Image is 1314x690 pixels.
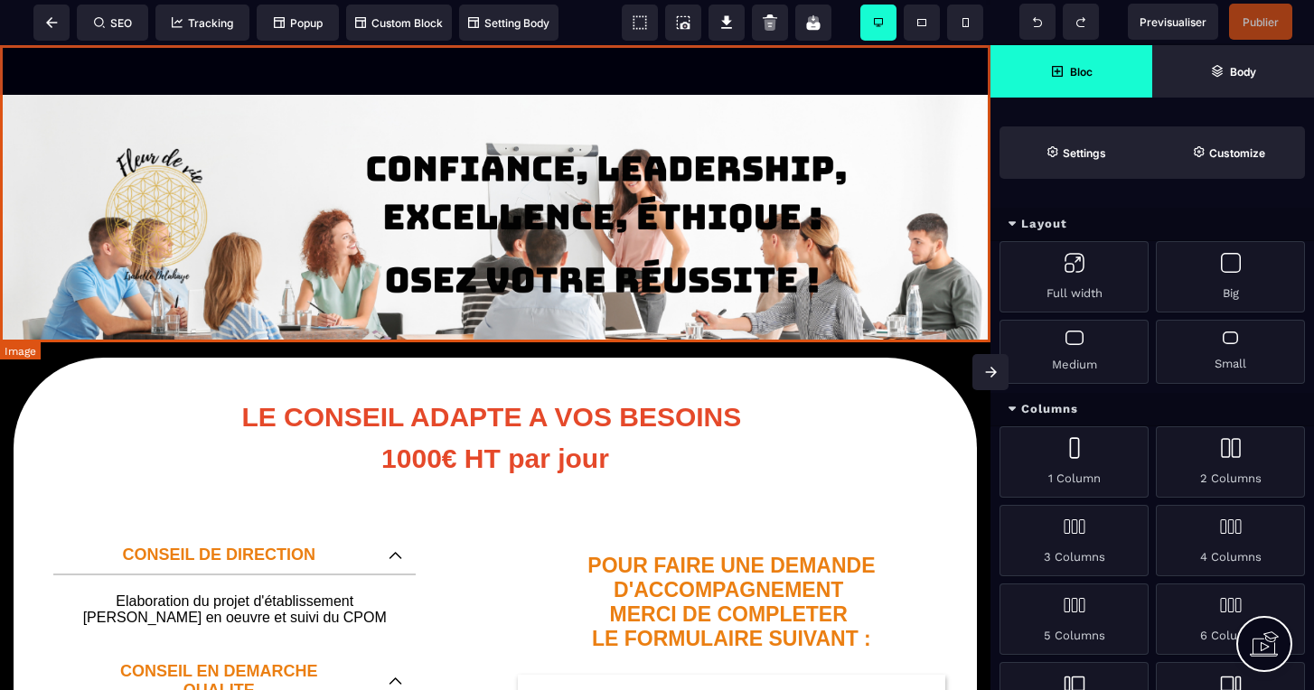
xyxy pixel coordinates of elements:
span: Open Blocks [990,45,1152,98]
span: SEO [94,16,132,30]
div: 2 Columns [1156,426,1305,498]
p: CONSEIL DE DIRECTION [67,500,371,519]
span: Tracking [172,16,233,30]
div: Columns [990,393,1314,426]
span: Screenshot [665,5,701,41]
b: POUR FAIRE UNE DEMANDE D'ACCOMPAGNEMENT MERCI DE COMPLETER LE FORMULAIRE SUIVANT : [587,508,881,605]
div: 6 Columns [1156,583,1305,655]
div: Full width [1000,241,1149,312]
div: Big [1156,241,1305,312]
strong: Customize [1209,146,1265,160]
b: LE CONSEIL ADAPTE A VOS BESOINS 1000€ HT par jour [241,357,748,428]
div: 4 Columns [1156,505,1305,576]
span: Preview [1128,4,1218,40]
span: Setting Body [468,16,549,30]
span: Popup [274,16,323,30]
div: Layout [990,208,1314,241]
strong: Body [1230,65,1256,79]
span: Open Layer Manager [1152,45,1314,98]
p: CONSEIL EN DEMARCHE QUALITE [67,617,371,655]
strong: Bloc [1070,65,1093,79]
strong: Settings [1063,146,1106,160]
span: View components [622,5,658,41]
div: 5 Columns [1000,583,1149,655]
span: Settings [1000,126,1152,179]
span: Publier [1243,15,1279,29]
span: Previsualiser [1140,15,1206,29]
div: Medium [1000,320,1149,384]
span: Custom Block [355,16,443,30]
span: Open Style Manager [1152,126,1305,179]
div: 1 Column [1000,426,1149,498]
div: Small [1156,320,1305,384]
div: 3 Columns [1000,505,1149,576]
p: Elaboration du projet d'établissement [PERSON_NAME] en oeuvre et suivi du CPOM [71,548,398,581]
